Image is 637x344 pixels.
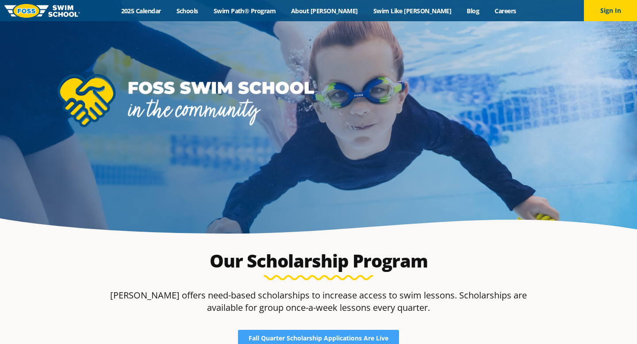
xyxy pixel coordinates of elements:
[169,7,206,15] a: Schools
[249,335,388,341] span: Fall Quarter Scholarship Applications Are Live
[4,4,80,18] img: FOSS Swim School Logo
[487,7,524,15] a: Careers
[206,7,283,15] a: Swim Path® Program
[110,250,527,271] h2: Our Scholarship Program
[110,289,527,314] p: [PERSON_NAME] offers need-based scholarships to increase access to swim lessons. Scholarships are...
[459,7,487,15] a: Blog
[284,7,366,15] a: About [PERSON_NAME]
[113,7,169,15] a: 2025 Calendar
[365,7,459,15] a: Swim Like [PERSON_NAME]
